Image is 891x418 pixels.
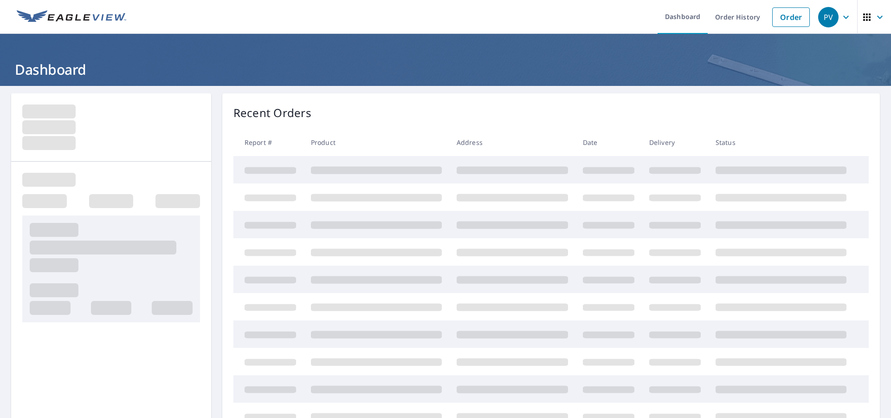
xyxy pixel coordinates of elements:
th: Report # [233,129,303,156]
th: Address [449,129,575,156]
h1: Dashboard [11,60,880,79]
th: Date [575,129,642,156]
div: PV [818,7,839,27]
img: EV Logo [17,10,126,24]
th: Status [708,129,854,156]
th: Product [303,129,449,156]
th: Delivery [642,129,708,156]
a: Order [772,7,810,27]
p: Recent Orders [233,104,311,121]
